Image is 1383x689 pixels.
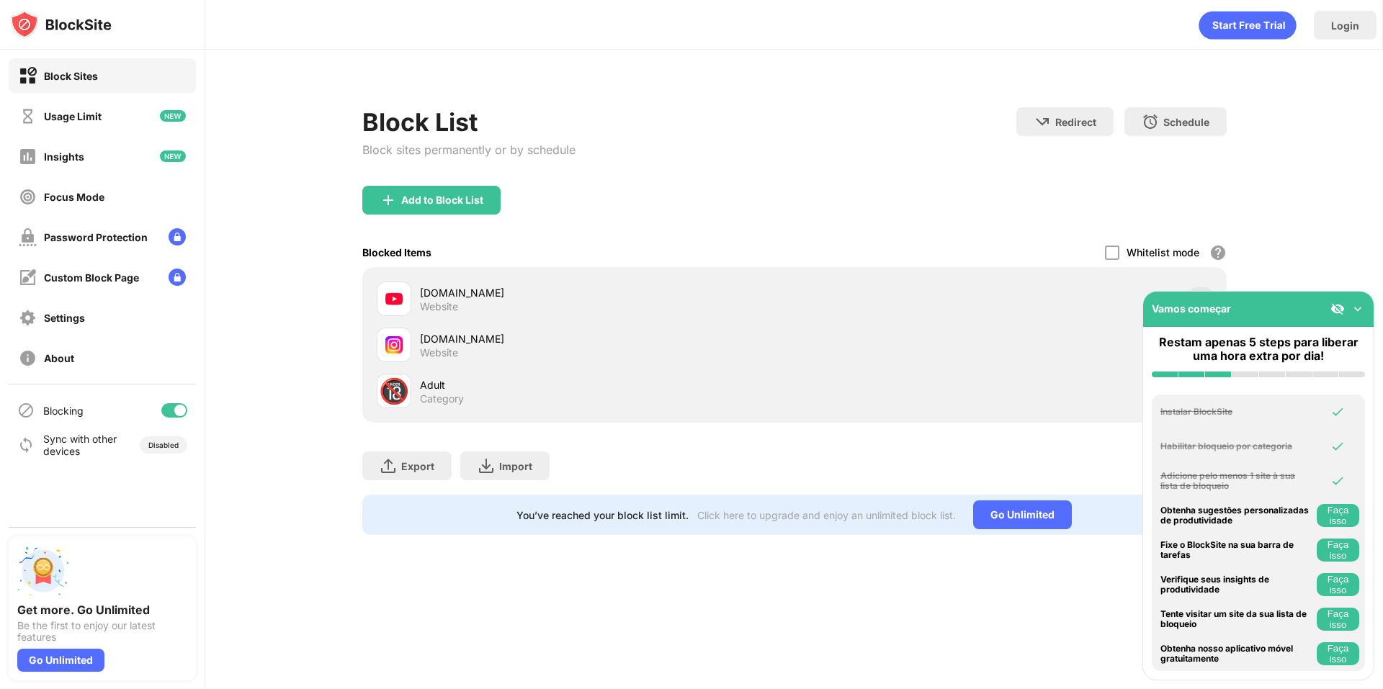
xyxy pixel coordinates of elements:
div: Export [401,460,434,472]
button: Faça isso [1317,539,1359,562]
div: Habilitar bloqueio por categoria [1160,441,1313,451]
div: Disabled [148,441,179,449]
img: customize-block-page-off.svg [19,269,37,287]
div: Go Unlimited [973,500,1072,529]
div: Whitelist mode [1127,246,1199,258]
div: Click here to upgrade and enjoy an unlimited block list. [697,509,956,521]
div: Adult [420,377,795,392]
div: Obtenha nosso aplicativo móvel gratuitamente [1160,644,1313,665]
img: focus-off.svg [19,188,37,206]
div: Add to Block List [401,194,483,206]
div: Redirect [1055,116,1096,128]
div: Block sites permanently or by schedule [362,143,576,157]
div: Fixe o BlockSite na sua barra de tarefas [1160,540,1313,561]
button: Faça isso [1317,642,1359,665]
div: [DOMAIN_NAME] [420,331,795,346]
img: new-icon.svg [160,110,186,122]
div: Insights [44,150,84,163]
img: logo-blocksite.svg [10,10,112,39]
div: Adicione pelo menos 1 site à sua lista de bloqueio [1160,471,1313,492]
div: [DOMAIN_NAME] [420,285,795,300]
div: Login [1331,19,1359,32]
div: Verifique seus insights de produtividade [1160,575,1313,595]
div: Custom Block Page [44,271,139,284]
img: omni-check.svg [1330,405,1345,419]
div: 🔞 [379,377,409,406]
img: new-icon.svg [160,150,186,162]
div: Block List [362,107,576,137]
div: Sync with other devices [43,433,117,457]
div: animation [1199,11,1297,40]
div: Tente visitar um site da sua lista de bloqueio [1160,609,1313,630]
img: insights-off.svg [19,148,37,166]
img: eye-not-visible.svg [1330,302,1345,316]
div: Blocked Items [362,246,431,258]
img: favicons [385,290,403,307]
div: Password Protection [44,231,148,243]
div: About [44,352,74,364]
img: omni-setup-toggle.svg [1351,302,1365,316]
button: Faça isso [1317,504,1359,527]
div: You’ve reached your block list limit. [516,509,689,521]
img: push-unlimited.svg [17,545,69,597]
div: Vamos começar [1152,302,1231,315]
div: Website [420,346,458,359]
img: favicons [385,336,403,353]
div: Blocking [43,405,84,417]
div: Settings [44,312,85,324]
button: Faça isso [1317,608,1359,631]
div: Category [420,392,464,405]
img: lock-menu.svg [169,269,186,286]
div: Website [420,300,458,313]
img: block-on.svg [19,67,37,85]
img: omni-check.svg [1330,439,1345,454]
div: Instalar BlockSite [1160,407,1313,417]
div: Schedule [1163,116,1209,128]
div: Focus Mode [44,191,104,203]
img: password-protection-off.svg [19,228,37,246]
div: Import [499,460,532,472]
div: Be the first to enjoy our latest features [17,620,187,643]
div: Usage Limit [44,110,102,122]
div: Restam apenas 5 steps para liberar uma hora extra por dia! [1152,336,1365,363]
img: lock-menu.svg [169,228,186,246]
img: time-usage-off.svg [19,107,37,125]
img: blocking-icon.svg [17,402,35,419]
div: Block Sites [44,70,98,82]
button: Faça isso [1317,573,1359,596]
img: sync-icon.svg [17,436,35,454]
div: Get more. Go Unlimited [17,603,187,617]
div: Obtenha sugestões personalizadas de produtividade [1160,505,1313,526]
div: Go Unlimited [17,649,104,672]
img: settings-off.svg [19,309,37,327]
img: about-off.svg [19,349,37,367]
img: omni-check.svg [1330,474,1345,488]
